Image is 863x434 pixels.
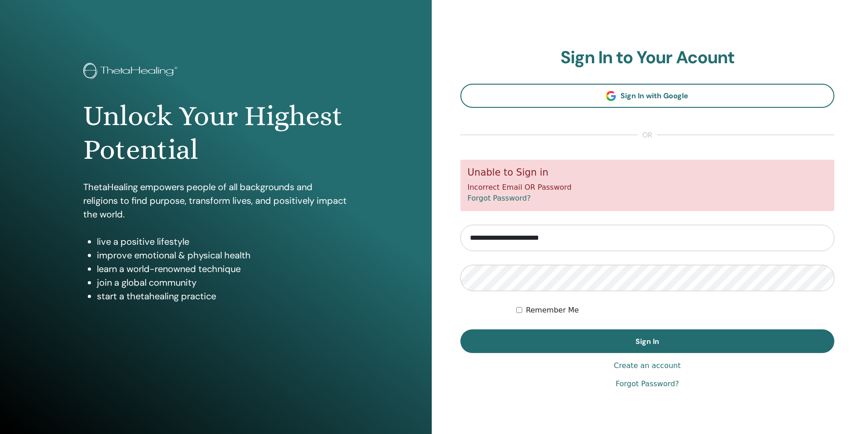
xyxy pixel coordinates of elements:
label: Remember Me [526,305,579,316]
li: start a thetahealing practice [97,289,348,303]
button: Sign In [460,329,835,353]
a: Forgot Password? [468,194,531,202]
div: Incorrect Email OR Password [460,160,835,211]
li: improve emotional & physical health [97,248,348,262]
span: Sign In [636,337,659,346]
li: live a positive lifestyle [97,235,348,248]
p: ThetaHealing empowers people of all backgrounds and religions to find purpose, transform lives, a... [83,180,348,221]
a: Sign In with Google [460,84,835,108]
h5: Unable to Sign in [468,167,828,178]
h2: Sign In to Your Acount [460,47,835,68]
li: join a global community [97,276,348,289]
div: Keep me authenticated indefinitely or until I manually logout [516,305,834,316]
span: Sign In with Google [621,91,688,101]
li: learn a world-renowned technique [97,262,348,276]
h1: Unlock Your Highest Potential [83,99,348,167]
a: Forgot Password? [616,378,679,389]
span: or [638,130,657,141]
a: Create an account [614,360,681,371]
